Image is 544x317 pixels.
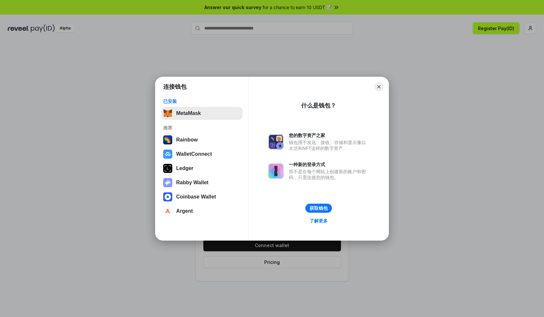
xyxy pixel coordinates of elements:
[268,134,284,150] img: svg+xml,%3Csvg%20xmlns%3D%22http%3A%2F%2Fwww.w3.org%2F2000%2Fsvg%22%20fill%3D%22none%22%20viewBox...
[289,162,369,167] div: 一种新的登录方式
[176,151,212,157] div: WalletConnect
[176,165,193,171] div: Ledger
[161,176,243,189] button: Rabby Wallet
[163,109,172,118] img: svg+xml,%3Csvg%20fill%3D%22none%22%20height%3D%2233%22%20viewBox%3D%220%200%2035%2033%22%20width%...
[289,140,369,151] div: 钱包用于发送、接收、存储和显示像以太坊和NFT这样的数字资产。
[268,163,284,179] img: svg+xml,%3Csvg%20xmlns%3D%22http%3A%2F%2Fwww.w3.org%2F2000%2Fsvg%22%20fill%3D%22none%22%20viewBox...
[163,125,241,131] div: 推荐
[176,110,201,116] div: MetaMask
[163,192,172,201] img: svg+xml,%3Csvg%20width%3D%2228%22%20height%3D%2228%22%20viewBox%3D%220%200%2028%2028%22%20fill%3D...
[161,107,243,120] button: MetaMask
[310,218,328,224] div: 了解更多
[161,162,243,175] button: Ledger
[306,217,332,225] a: 了解更多
[163,207,172,216] img: svg+xml,%3Csvg%20width%3D%2228%22%20height%3D%2228%22%20viewBox%3D%220%200%2028%2028%22%20fill%3D...
[301,102,336,109] div: 什么是钱包？
[163,150,172,159] img: svg+xml,%3Csvg%20width%3D%2228%22%20height%3D%2228%22%20viewBox%3D%220%200%2028%2028%22%20fill%3D...
[289,132,369,138] div: 您的数字资产之家
[289,169,369,180] div: 而不是在每个网站上创建新的账户和密码，只需连接您的钱包。
[161,133,243,146] button: Rainbow
[161,190,243,203] button: Coinbase Wallet
[163,83,187,91] h1: 连接钱包
[163,164,172,173] img: svg+xml,%3Csvg%20xmlns%3D%22http%3A%2F%2Fwww.w3.org%2F2000%2Fsvg%22%20width%3D%2228%22%20height%3...
[161,148,243,161] button: WalletConnect
[374,82,383,91] button: Close
[163,135,172,144] img: svg+xml,%3Csvg%20width%3D%22120%22%20height%3D%22120%22%20viewBox%3D%220%200%20120%20120%22%20fil...
[163,178,172,187] img: svg+xml,%3Csvg%20xmlns%3D%22http%3A%2F%2Fwww.w3.org%2F2000%2Fsvg%22%20fill%3D%22none%22%20viewBox...
[161,205,243,218] button: Argent
[176,180,209,186] div: Rabby Wallet
[305,204,332,213] button: 获取钱包
[163,98,241,104] div: 已安装
[310,205,328,211] div: 获取钱包
[176,137,198,143] div: Rainbow
[176,194,216,200] div: Coinbase Wallet
[176,208,193,214] div: Argent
